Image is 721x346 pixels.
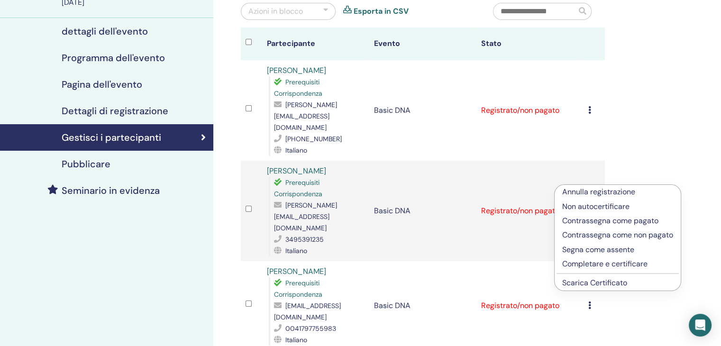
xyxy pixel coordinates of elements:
[62,26,148,37] h4: dettagli dell'evento
[62,79,142,90] h4: Pagina dell'evento
[369,60,476,161] td: Basic DNA
[562,229,673,241] p: Contrassegna come non pagato
[476,27,584,60] th: Stato
[285,324,336,333] span: 0041797755983
[562,215,673,227] p: Contrassegna come pagato
[689,314,712,337] div: Open Intercom Messenger
[274,201,337,232] span: [PERSON_NAME][EMAIL_ADDRESS][DOMAIN_NAME]
[562,201,673,212] p: Non autocertificare
[285,246,307,255] span: Italiano
[354,6,409,17] a: Esporta in CSV
[62,52,165,64] h4: Programma dell'evento
[62,158,110,170] h4: Pubblicare
[267,65,326,75] a: [PERSON_NAME]
[274,301,341,321] span: [EMAIL_ADDRESS][DOMAIN_NAME]
[62,105,168,117] h4: Dettagli di registrazione
[562,186,673,198] p: Annulla registrazione
[262,27,369,60] th: Partecipante
[274,279,322,299] span: Prerequisiti Corrispondenza
[285,336,307,344] span: Italiano
[274,78,322,98] span: Prerequisiti Corrispondenza
[285,146,307,155] span: Italiano
[62,185,160,196] h4: Seminario in evidenza
[562,244,673,255] p: Segna come assente
[562,258,673,270] p: Completare e certificare
[285,235,324,244] span: 3495391235
[274,178,322,198] span: Prerequisiti Corrispondenza
[267,166,326,176] a: [PERSON_NAME]
[285,135,342,143] span: [PHONE_NUMBER]
[267,266,326,276] a: [PERSON_NAME]
[248,6,303,17] div: Azioni in blocco
[274,100,337,132] span: [PERSON_NAME][EMAIL_ADDRESS][DOMAIN_NAME]
[62,132,161,143] h4: Gestisci i partecipanti
[369,161,476,261] td: Basic DNA
[562,278,627,288] a: Scarica Certificato
[369,27,476,60] th: Evento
